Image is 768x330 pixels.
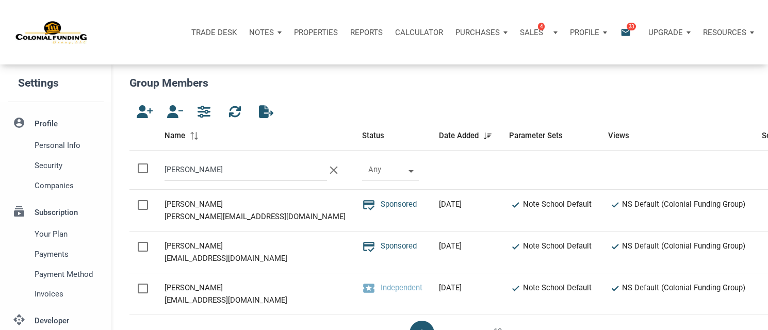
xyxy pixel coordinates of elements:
[449,17,514,48] button: Purchases
[648,28,683,37] p: Upgrade
[35,268,100,280] span: Payment Method
[523,283,592,292] span: Note School Default
[129,75,750,92] h5: Group Members
[439,282,493,294] div: [DATE]
[249,28,274,37] p: Notes
[642,17,697,48] button: Upgrade
[622,283,745,292] span: NS Default (Colonial Funding Group)
[362,240,375,253] i: credit_score
[389,17,449,48] a: Calculator
[165,198,346,210] div: [PERSON_NAME]
[35,159,100,172] span: Security
[8,136,104,156] a: Personal Info
[395,28,443,37] p: Calculator
[613,17,642,48] button: email33
[165,210,346,223] div: [PERSON_NAME][EMAIL_ADDRESS][DOMAIN_NAME]
[362,198,375,211] i: credit_score
[455,28,500,37] p: Purchases
[8,156,104,176] a: Security
[8,176,104,196] a: Companies
[703,28,746,37] p: Resources
[375,283,422,292] span: Independent
[608,199,622,212] i: check
[619,26,632,38] i: email
[509,129,563,142] span: Parameter Sets
[362,282,375,295] i: local_activity
[8,264,104,284] a: Payment Method
[165,240,346,252] div: [PERSON_NAME]
[523,200,592,209] span: Note School Default
[8,244,104,264] a: Payments
[439,240,493,252] div: [DATE]
[439,198,493,210] div: [DATE]
[570,28,599,37] p: Profile
[35,248,100,260] span: Payments
[520,28,543,37] p: Sales
[327,163,340,177] i: clear
[35,139,100,152] span: Personal Info
[165,129,185,142] span: Name
[697,17,760,48] button: Resources
[622,200,745,209] span: NS Default (Colonial Funding Group)
[288,17,344,48] a: Properties
[344,17,389,48] button: Reports
[564,17,613,48] button: Profile
[35,288,100,300] span: Invoices
[608,129,629,142] span: Views
[35,228,100,240] span: Your plan
[362,129,384,142] span: Status
[375,200,417,209] span: Sponsored
[627,22,636,30] span: 33
[538,22,545,30] span: 4
[622,241,745,251] span: NS Default (Colonial Funding Group)
[514,17,564,48] button: Sales4
[18,72,111,94] h5: Settings
[375,241,417,251] span: Sponsored
[439,129,479,142] span: Date Added
[165,294,346,306] div: [EMAIL_ADDRESS][DOMAIN_NAME]
[15,20,88,44] img: NoteUnlimited
[8,224,104,244] a: Your plan
[165,282,346,294] div: [PERSON_NAME]
[294,28,338,37] p: Properties
[368,166,400,174] div: Any
[350,28,383,37] p: Reports
[165,159,328,181] input: Search by Name or Email
[243,17,288,48] button: Notes
[191,28,237,37] p: Trade Desk
[35,179,100,192] span: Companies
[165,252,346,265] div: [EMAIL_ADDRESS][DOMAIN_NAME]
[509,240,522,254] i: check
[523,241,592,251] span: Note School Default
[509,199,522,212] i: check
[509,282,522,295] i: check
[608,282,622,295] i: check
[8,284,104,304] a: Invoices
[185,17,243,48] button: Trade Desk
[608,240,622,254] i: check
